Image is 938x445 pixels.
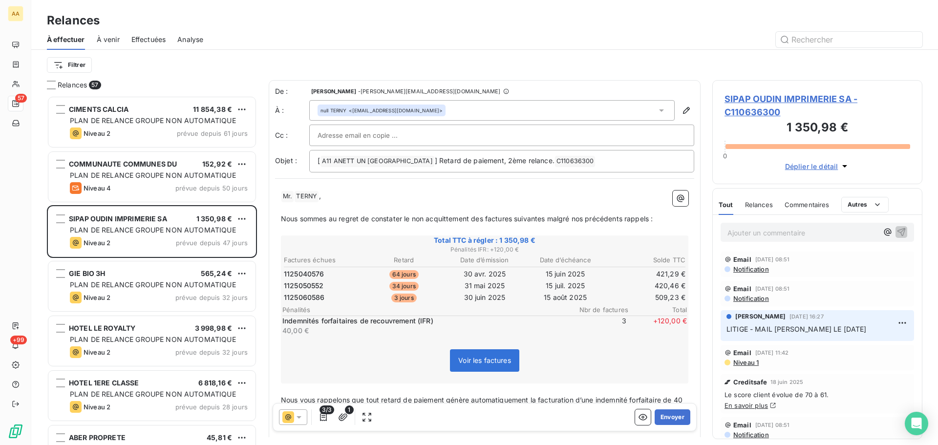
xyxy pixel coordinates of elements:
[69,214,167,223] span: SIPAP OUDIN IMPRIMERIE SA
[198,379,233,387] span: 6 818,16 €
[311,88,356,94] span: [PERSON_NAME]
[320,405,334,414] span: 3/3
[84,348,110,356] span: Niveau 2
[281,191,294,202] span: Mr.
[345,405,354,414] span: 1
[606,292,686,303] td: 509,23 €
[275,130,309,140] label: Cc :
[320,156,434,167] span: A11 ANETT UN [GEOGRAPHIC_DATA]
[628,306,687,314] span: Total
[445,269,524,279] td: 30 avr. 2025
[10,336,27,344] span: +99
[526,280,605,291] td: 15 juil. 2025
[70,226,236,234] span: PLAN DE RELANCE GROUPE NON AUTOMATIQUE
[733,421,751,429] span: Email
[389,282,419,291] span: 34 jours
[606,255,686,265] th: Solde TTC
[723,152,727,160] span: 0
[281,396,684,426] span: Nous vous rappelons que tout retard de paiement génère automatiquement la facturation d’une indem...
[47,96,257,445] div: grid
[202,160,232,168] span: 152,92 €
[570,306,628,314] span: Nbr de factures
[282,326,566,336] p: 40,00 €
[281,214,653,223] span: Nous sommes au regret de constater le non acquittement des factures suivantes malgré nos précéden...
[732,295,769,302] span: Notification
[320,107,443,114] div: <[EMAIL_ADDRESS][DOMAIN_NAME]>
[726,325,867,333] span: LITIGE - MAIL [PERSON_NAME] LE [DATE]
[755,350,789,356] span: [DATE] 11:42
[177,35,203,44] span: Analyse
[47,35,85,44] span: À effectuer
[526,292,605,303] td: 15 août 2025
[776,32,922,47] input: Rechercher
[131,35,166,44] span: Effectuées
[785,201,830,209] span: Commentaires
[725,92,910,119] span: SIPAP OUDIN IMPRIMERIE SA - C110636300
[284,269,324,279] span: 1125040576
[735,312,786,321] span: [PERSON_NAME]
[8,96,23,111] a: 57
[47,12,100,29] h3: Relances
[445,280,524,291] td: 31 mai 2025
[445,292,524,303] td: 30 juin 2025
[295,191,319,202] span: TERNY
[364,255,444,265] th: Retard
[8,6,23,21] div: AA
[175,348,248,356] span: prévue depuis 32 jours
[70,335,236,343] span: PLAN DE RELANCE GROUPE NON AUTOMATIQUE
[733,349,751,357] span: Email
[284,293,325,302] span: 1125060586
[69,160,177,168] span: COMMUNAUTE COMMUNES DU
[282,245,687,254] span: Pénalités IFR : + 120,00 €
[195,324,233,332] span: 3 998,98 €
[89,81,101,89] span: 57
[719,201,733,209] span: Tout
[458,356,511,364] span: Voir les factures
[282,316,566,326] p: Indemnités forfaitaires de recouvrement (IFR)
[526,255,605,265] th: Date d’échéance
[69,433,126,442] span: ABER PROPRETE
[84,294,110,301] span: Niveau 2
[568,316,626,336] span: 3
[283,255,363,265] th: Factures échues
[755,256,790,262] span: [DATE] 08:51
[745,201,773,209] span: Relances
[84,403,110,411] span: Niveau 2
[733,285,751,293] span: Email
[725,402,768,409] a: En savoir plus
[70,390,236,398] span: PLAN DE RELANCE GROUPE NON AUTOMATIQUE
[732,431,769,439] span: Notification
[733,378,767,386] span: Creditsafe
[70,171,236,179] span: PLAN DE RELANCE GROUPE NON AUTOMATIQUE
[69,324,135,332] span: HOTEL LE ROYALTY
[755,286,790,292] span: [DATE] 08:51
[275,156,297,165] span: Objet :
[70,116,236,125] span: PLAN DE RELANCE GROUPE NON AUTOMATIQUE
[175,184,248,192] span: prévue depuis 50 jours
[175,403,248,411] span: prévue depuis 28 jours
[84,184,111,192] span: Niveau 4
[201,269,232,277] span: 565,24 €
[725,391,910,399] span: Le score client évolue de 70 à 61.
[70,280,236,289] span: PLAN DE RELANCE GROUPE NON AUTOMATIQUE
[905,412,928,435] div: Open Intercom Messenger
[789,314,824,319] span: [DATE] 16:27
[15,94,27,103] span: 57
[58,80,87,90] span: Relances
[177,129,248,137] span: prévue depuis 61 jours
[725,119,910,138] h3: 1 350,98 €
[358,88,500,94] span: - [PERSON_NAME][EMAIL_ADDRESS][DOMAIN_NAME]
[318,156,320,165] span: [
[389,270,419,279] span: 64 jours
[755,422,790,428] span: [DATE] 08:51
[284,281,324,291] span: 1125050552
[275,106,309,115] label: À :
[320,107,347,114] span: null TERNY
[207,433,232,442] span: 45,81 €
[391,294,417,302] span: 3 jours
[193,105,232,113] span: 11 854,38 €
[628,316,687,336] span: + 120,00 €
[841,197,889,212] button: Autres
[606,280,686,291] td: 420,46 €
[606,269,686,279] td: 421,29 €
